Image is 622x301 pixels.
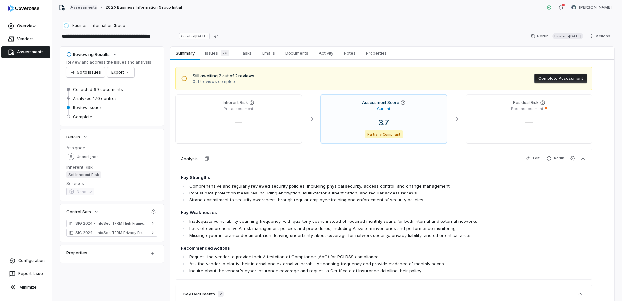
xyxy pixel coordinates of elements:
[17,23,36,29] span: Overview
[579,5,612,10] span: [PERSON_NAME]
[66,164,157,170] dt: Inherent Risk
[202,49,232,58] span: Issues
[183,291,215,297] h3: Key Documents
[341,49,358,57] span: Notes
[66,209,91,215] span: Control Sets
[66,220,157,227] a: SIG 2024 - InfoSec TPRM High Framework
[18,258,45,263] span: Configuration
[181,245,506,251] h4: Recommended Actions
[522,154,542,162] button: Edit
[8,5,39,12] img: logo-D7KZi-bG.svg
[3,281,49,294] button: Minimize
[107,67,134,77] button: Export
[77,154,99,159] span: Unassigned
[552,33,583,39] span: Last run [DATE]
[66,229,157,236] a: SIG 2024 - InfoSec TPRM Privacy Framework
[1,46,50,58] a: Assessments
[544,154,567,162] button: Rerun
[571,5,576,10] img: Curtis Nohl avatar
[73,105,102,110] span: Review issues
[534,74,587,83] button: Complete Assessment
[567,3,615,12] button: Curtis Nohl avatar[PERSON_NAME]
[188,225,506,232] li: Lack of comprehensive AI risk management policies and procedures, including AI system inventories...
[75,230,148,235] span: SIG 2024 - InfoSec TPRM Privacy Framework
[193,79,254,84] span: 0 of 2 reviews complete
[587,31,614,41] button: Actions
[377,107,390,111] p: Current
[73,95,118,101] span: Analyzed 170 controls
[229,118,248,127] span: —
[527,31,587,41] button: RerunLast run[DATE]
[218,291,224,297] span: 2
[64,49,119,60] button: Reviewing Results
[188,196,506,203] li: Strong commitment to security awareness through regular employee training and enforcement of secu...
[3,255,49,266] a: Configuration
[181,156,198,162] h3: Analysis
[17,50,44,55] span: Assessments
[188,190,506,196] li: Robust data protection measures including encryption, multi-factor authentication, and regular ac...
[66,145,157,150] dt: Assignee
[363,49,389,57] span: Properties
[66,171,101,178] span: Set Inherent Risk
[193,73,254,79] span: Still awaiting 2 out of 2 reviews
[17,36,34,42] span: Vendors
[520,118,538,127] span: —
[283,49,311,57] span: Documents
[260,49,277,57] span: Emails
[210,30,222,42] button: Copy link
[66,60,151,65] p: Review and address the issues and analysis
[373,118,394,127] span: 3.7
[66,180,157,186] dt: Services
[64,131,90,143] button: Details
[237,49,254,57] span: Tasks
[1,20,50,32] a: Overview
[20,285,37,290] span: Minimize
[64,206,101,218] button: Control Sets
[224,107,253,111] p: Pre-assessment
[1,33,50,45] a: Vendors
[316,49,336,57] span: Activity
[73,114,92,120] span: Complete
[365,130,403,138] span: Partially Compliant
[362,100,399,105] h4: Assessment Score
[221,50,229,56] span: 26
[105,5,182,10] span: 2025 Business Information Group Initial
[66,134,80,140] span: Details
[188,267,506,274] li: Inquire about the vendor's cyber insurance coverage and request a Certificate of Insurance detail...
[181,209,506,216] h4: Key Weaknesses
[223,100,248,105] h4: Inherent Risk
[66,67,105,77] button: Go to issues
[75,221,148,226] span: SIG 2024 - InfoSec TPRM High Framework
[188,218,506,225] li: Inadequate vulnerability scanning frequency, with quarterly scans instead of required monthly sca...
[66,51,110,57] div: Reviewing Results
[3,268,49,279] button: Report Issue
[181,174,506,181] h4: Key Strengths
[18,271,43,276] span: Report Issue
[188,253,506,260] li: Request the vendor to provide their Attestation of Compliance (AoC) for PCI DSS compliance.
[511,107,543,111] p: Post-assessment
[72,23,125,28] span: Business Information Group
[188,232,506,239] li: Missing cyber insurance documentation, leaving uncertainty about coverage for network security, p...
[179,33,210,39] span: Created [DATE]
[61,20,127,32] button: https://businessinformationgroup.com/Business Information Group
[173,49,197,57] span: Summary
[188,260,506,267] li: Ask the vendor to clarify their internal and external vulnerability scanning frequency and provid...
[70,5,97,10] a: Assessments
[188,183,506,190] li: Comprehensive and regularly reviewed security policies, including physical security, access contr...
[73,86,123,92] span: Collected 69 documents
[513,100,539,105] h4: Residual Risk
